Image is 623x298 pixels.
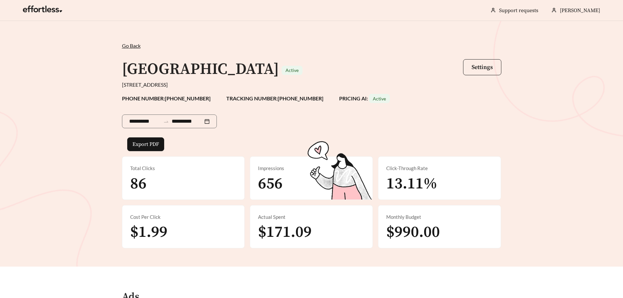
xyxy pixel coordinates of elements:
[386,165,493,172] div: Click-Through Rate
[463,59,501,75] button: Settings
[258,165,365,172] div: Impressions
[132,140,159,148] span: Export PDF
[130,213,237,221] div: Cost Per Click
[386,213,493,221] div: Monthly Budget
[122,95,211,101] strong: PHONE NUMBER: [PHONE_NUMBER]
[258,213,365,221] div: Actual Spent
[258,222,312,242] span: $171.09
[127,137,164,151] button: Export PDF
[386,222,440,242] span: $990.00
[258,174,283,194] span: 656
[163,118,169,124] span: to
[130,174,147,194] span: 86
[373,96,386,101] span: Active
[163,119,169,125] span: swap-right
[122,60,279,79] h1: [GEOGRAPHIC_DATA]
[122,43,141,49] span: Go Back
[499,7,538,14] a: Support requests
[286,67,299,73] span: Active
[560,7,600,14] span: [PERSON_NAME]
[226,95,323,101] strong: TRACKING NUMBER: [PHONE_NUMBER]
[130,222,167,242] span: $1.99
[386,174,437,194] span: 13.11%
[122,81,501,89] div: [STREET_ADDRESS]
[472,63,493,71] span: Settings
[130,165,237,172] div: Total Clicks
[339,95,390,101] strong: PRICING AI:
